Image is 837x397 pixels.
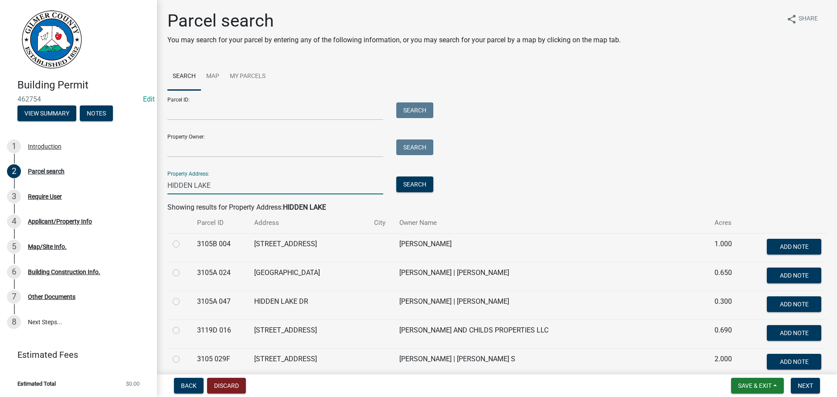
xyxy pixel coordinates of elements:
[798,382,813,389] span: Next
[767,325,821,341] button: Add Note
[786,14,797,24] i: share
[7,290,21,304] div: 7
[192,262,249,291] td: 3105A 024
[7,139,21,153] div: 1
[249,319,369,348] td: [STREET_ADDRESS]
[709,348,751,377] td: 2.000
[394,348,709,377] td: [PERSON_NAME] | [PERSON_NAME] S
[192,291,249,319] td: 3105A 047
[249,233,369,262] td: [STREET_ADDRESS]
[167,35,621,45] p: You may search for your parcel by entering any of the following information, or you may search fo...
[396,102,433,118] button: Search
[394,319,709,348] td: [PERSON_NAME] AND CHILDS PROPERTIES LLC
[28,244,67,250] div: Map/Site Info.
[779,300,808,307] span: Add Note
[7,346,143,363] a: Estimated Fees
[779,329,808,336] span: Add Note
[192,213,249,233] th: Parcel ID
[7,265,21,279] div: 6
[126,381,139,387] span: $0.00
[7,164,21,178] div: 2
[181,382,197,389] span: Back
[249,348,369,377] td: [STREET_ADDRESS]
[192,319,249,348] td: 3119D 016
[369,213,394,233] th: City
[225,63,271,91] a: My Parcels
[767,239,821,254] button: Add Note
[7,214,21,228] div: 4
[709,291,751,319] td: 0.300
[709,319,751,348] td: 0.690
[201,63,225,91] a: Map
[28,269,100,275] div: Building Construction Info.
[207,378,246,394] button: Discard
[192,233,249,262] td: 3105B 004
[167,63,201,91] a: Search
[167,202,827,213] div: Showing results for Property Address:
[709,233,751,262] td: 1.000
[167,10,621,31] h1: Parcel search
[396,176,433,192] button: Search
[779,358,808,365] span: Add Note
[738,382,772,389] span: Save & Exit
[192,348,249,377] td: 3105 029F
[17,105,76,121] button: View Summary
[791,378,820,394] button: Next
[779,243,808,250] span: Add Note
[7,315,21,329] div: 8
[7,240,21,254] div: 5
[283,203,326,211] strong: HIDDEN LAKE
[394,291,709,319] td: [PERSON_NAME] | [PERSON_NAME]
[80,105,113,121] button: Notes
[709,213,751,233] th: Acres
[17,110,76,117] wm-modal-confirm: Summary
[28,193,62,200] div: Require User
[28,218,92,224] div: Applicant/Property Info
[28,294,75,300] div: Other Documents
[249,262,369,291] td: [GEOGRAPHIC_DATA]
[143,95,155,103] a: Edit
[28,168,65,174] div: Parcel search
[779,10,825,27] button: shareShare
[799,14,818,24] span: Share
[394,233,709,262] td: [PERSON_NAME]
[17,95,139,103] span: 462754
[17,79,150,92] h4: Building Permit
[7,190,21,204] div: 3
[394,213,709,233] th: Owner Name
[767,268,821,283] button: Add Note
[779,271,808,278] span: Add Note
[174,378,204,394] button: Back
[249,213,369,233] th: Address
[28,143,61,149] div: Introduction
[17,9,83,70] img: Gilmer County, Georgia
[731,378,784,394] button: Save & Exit
[80,110,113,117] wm-modal-confirm: Notes
[709,262,751,291] td: 0.650
[396,139,433,155] button: Search
[143,95,155,103] wm-modal-confirm: Edit Application Number
[249,291,369,319] td: HIDDEN LAKE DR
[17,381,56,387] span: Estimated Total
[394,262,709,291] td: [PERSON_NAME] | [PERSON_NAME]
[767,296,821,312] button: Add Note
[767,354,821,370] button: Add Note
